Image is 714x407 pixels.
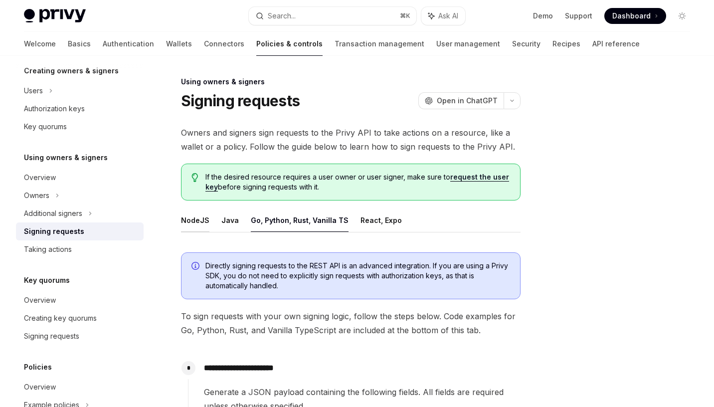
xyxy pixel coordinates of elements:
a: Recipes [552,32,580,56]
span: Owners and signers sign requests to the Privy API to take actions on a resource, like a wallet or... [181,126,521,154]
button: Ask AI [421,7,465,25]
h5: Key quorums [24,274,70,286]
div: Signing requests [24,225,84,237]
div: Using owners & signers [181,77,521,87]
div: Signing requests [24,330,79,342]
span: ⌘ K [400,12,410,20]
h5: Policies [24,361,52,373]
h1: Signing requests [181,92,300,110]
button: Open in ChatGPT [418,92,504,109]
div: Creating key quorums [24,312,97,324]
a: Overview [16,169,144,187]
span: Ask AI [438,11,458,21]
a: Demo [533,11,553,21]
a: Policies & controls [256,32,323,56]
a: Overview [16,291,144,309]
a: Key quorums [16,118,144,136]
a: Security [512,32,540,56]
div: Overview [24,172,56,184]
a: Authentication [103,32,154,56]
img: light logo [24,9,86,23]
a: Taking actions [16,240,144,258]
svg: Tip [191,173,198,182]
a: Signing requests [16,327,144,345]
button: Search...⌘K [249,7,417,25]
a: Transaction management [335,32,424,56]
div: Authorization keys [24,103,85,115]
svg: Info [191,262,201,272]
div: Overview [24,294,56,306]
div: Users [24,85,43,97]
button: Go, Python, Rust, Vanilla TS [251,208,349,232]
div: Search... [268,10,296,22]
a: Support [565,11,592,21]
a: Basics [68,32,91,56]
span: Open in ChatGPT [437,96,498,106]
div: Overview [24,381,56,393]
span: To sign requests with your own signing logic, follow the steps below. Code examples for Go, Pytho... [181,309,521,337]
a: Signing requests [16,222,144,240]
div: Additional signers [24,207,82,219]
h5: Using owners & signers [24,152,108,164]
a: API reference [592,32,640,56]
span: If the desired resource requires a user owner or user signer, make sure to before signing request... [205,172,511,192]
a: Dashboard [604,8,666,24]
a: Authorization keys [16,100,144,118]
div: Taking actions [24,243,72,255]
a: Connectors [204,32,244,56]
a: Overview [16,378,144,396]
a: Wallets [166,32,192,56]
a: User management [436,32,500,56]
div: Owners [24,190,49,202]
span: Directly signing requests to the REST API is an advanced integration. If you are using a Privy SD... [205,261,510,291]
div: Key quorums [24,121,67,133]
button: NodeJS [181,208,209,232]
span: Dashboard [612,11,651,21]
button: Toggle dark mode [674,8,690,24]
button: React, Expo [360,208,402,232]
a: Creating key quorums [16,309,144,327]
a: Welcome [24,32,56,56]
button: Java [221,208,239,232]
